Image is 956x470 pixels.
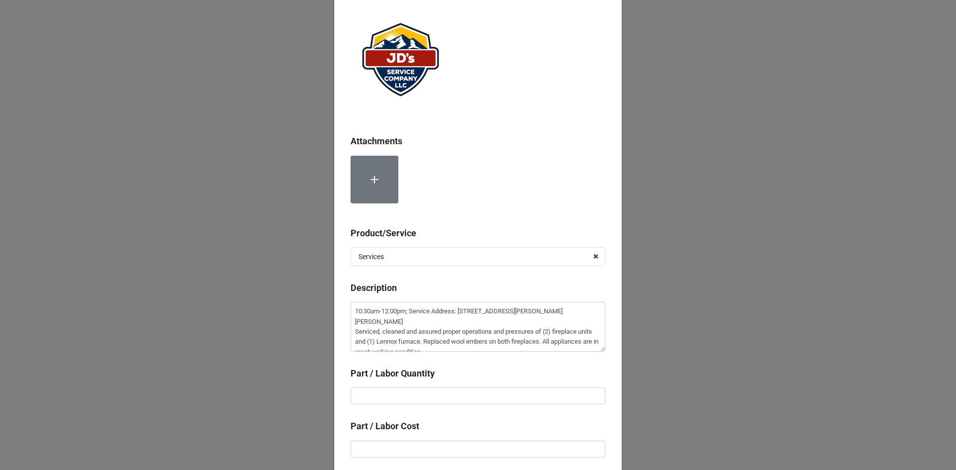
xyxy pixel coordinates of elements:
[358,253,384,260] div: Services
[351,302,605,352] textarea: 10:30am-12:00pm; Service Address: [STREET_ADDRESS][PERSON_NAME][PERSON_NAME] Serviced, cleaned an...
[351,134,402,148] label: Attachments
[351,12,450,107] img: user-attachments%2Flegacy%2Fextension-attachments%2FePqffAuANl%2FJDServiceCoLogo_website.png
[351,226,416,240] label: Product/Service
[351,281,397,295] label: Description
[351,367,435,380] label: Part / Labor Quantity
[351,419,419,433] label: Part / Labor Cost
